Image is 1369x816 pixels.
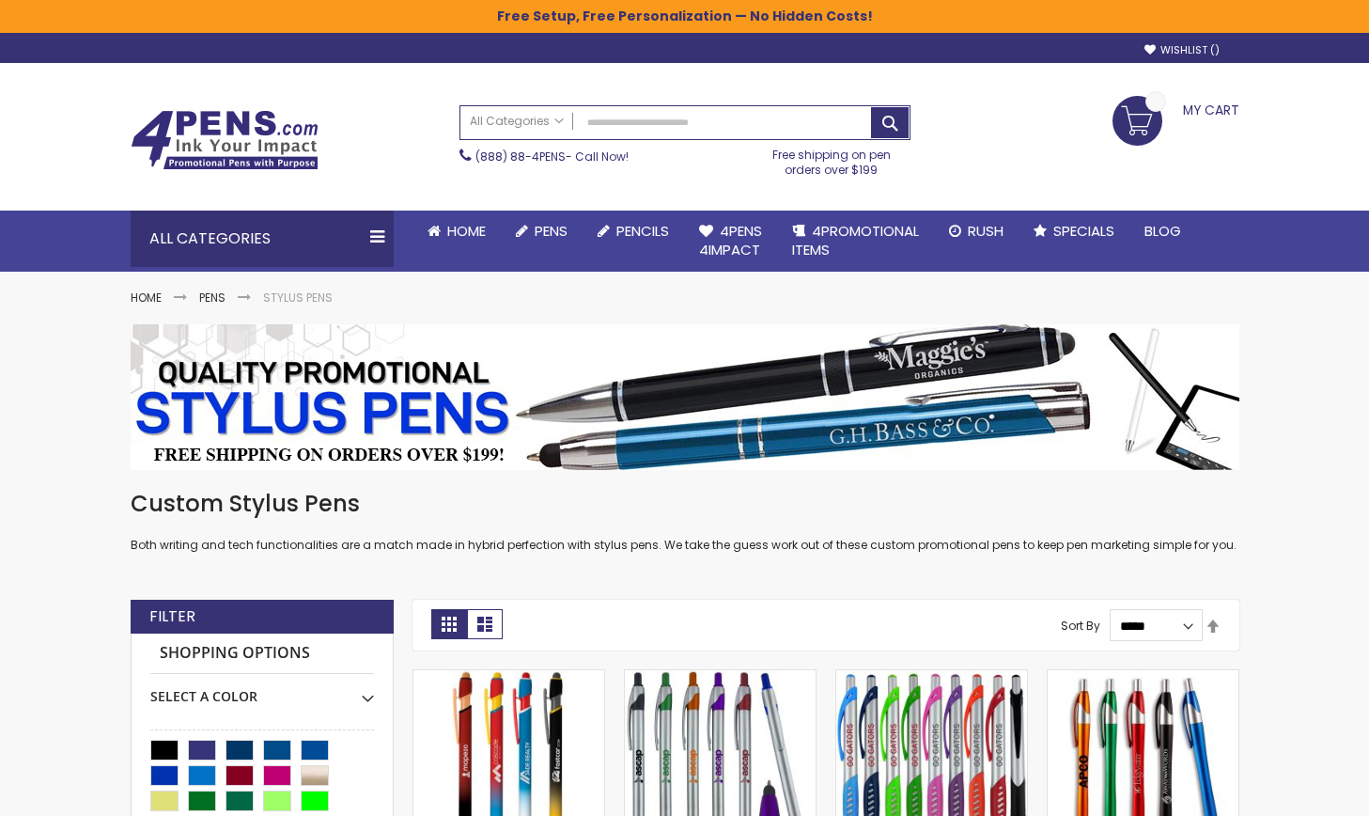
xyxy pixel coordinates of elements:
[836,669,1027,685] a: Lexus Stylus Pen
[699,221,762,259] span: 4Pens 4impact
[131,211,394,267] div: All Categories
[792,221,919,259] span: 4PROMOTIONAL ITEMS
[431,609,467,639] strong: Grid
[777,211,934,272] a: 4PROMOTIONALITEMS
[412,211,501,252] a: Home
[1053,221,1114,241] span: Specials
[1144,43,1220,57] a: Wishlist
[1048,669,1238,685] a: Promotional iSlimster Stylus Click Pen
[131,489,1239,519] h1: Custom Stylus Pens
[131,110,319,170] img: 4Pens Custom Pens and Promotional Products
[684,211,777,272] a: 4Pens4impact
[934,211,1019,252] a: Rush
[583,211,684,252] a: Pencils
[149,606,195,627] strong: Filter
[753,140,910,178] div: Free shipping on pen orders over $199
[501,211,583,252] a: Pens
[475,149,629,165] span: - Call Now!
[150,634,374,674] strong: Shopping Options
[1061,618,1100,634] label: Sort By
[199,290,226,306] a: Pens
[616,221,669,241] span: Pencils
[131,290,162,306] a: Home
[475,149,566,165] a: (888) 88-4PENS
[447,221,486,241] span: Home
[1129,211,1196,252] a: Blog
[625,669,816,685] a: Slim Jen Silver Stylus
[1144,221,1181,241] span: Blog
[131,489,1239,554] div: Both writing and tech functionalities are a match made in hybrid perfection with stylus pens. We ...
[150,674,374,706] div: Select A Color
[413,669,604,685] a: Superhero Ellipse Softy Pen with Stylus - Laser Engraved
[968,221,1003,241] span: Rush
[535,221,568,241] span: Pens
[263,290,333,306] strong: Stylus Pens
[1019,211,1129,252] a: Specials
[131,324,1239,470] img: Stylus Pens
[470,114,564,129] span: All Categories
[460,106,573,137] a: All Categories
